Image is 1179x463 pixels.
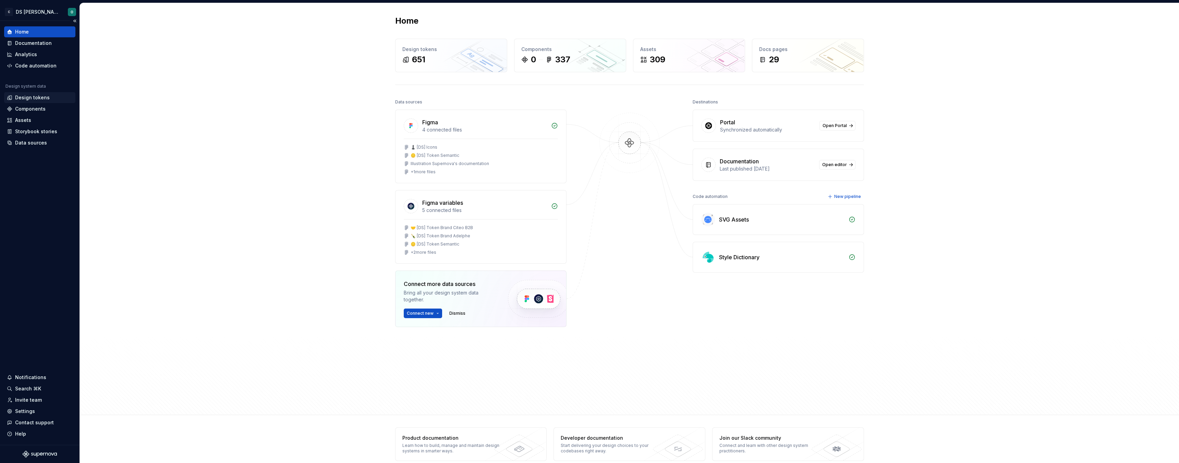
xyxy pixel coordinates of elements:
div: Documentation [720,157,759,165]
div: C [5,8,13,16]
button: Search ⌘K [4,383,75,394]
a: Design tokens [4,92,75,103]
a: Docs pages29 [752,39,864,72]
div: Documentation [15,40,52,47]
a: Open Portal [819,121,855,130]
div: Last published [DATE] [720,165,815,172]
div: Start delivering your design choices to your codebases right away. [561,443,660,454]
div: Settings [15,408,35,415]
div: Style Dictionary [719,253,759,261]
div: 29 [769,54,779,65]
a: Home [4,26,75,37]
a: Components [4,103,75,114]
span: Dismiss [449,311,465,316]
div: Design tokens [15,94,50,101]
div: Search ⌘K [15,385,41,392]
button: Dismiss [446,309,469,318]
button: Help [4,428,75,439]
a: Developer documentationStart delivering your design choices to your codebases right away. [554,427,705,461]
div: Analytics [15,51,37,58]
div: Design tokens [402,46,500,53]
div: 🪙 [DS] Token Semantic [411,153,459,158]
div: Destinations [693,97,718,107]
a: Storybook stories [4,126,75,137]
div: + 1 more files [411,169,436,175]
div: 5 connected files [422,207,547,214]
div: Code automation [15,62,57,69]
div: 651 [412,54,425,65]
div: Illustration Supernova's documentation [411,161,489,166]
span: Open Portal [823,123,847,128]
span: Open editor [822,162,847,167]
button: Connect new [404,309,442,318]
div: 4 connected files [422,126,547,133]
div: Synchronized automatically [720,126,815,133]
div: Connect more data sources [404,280,496,288]
div: Assets [15,117,31,124]
div: Bring all your design system data together. [404,289,496,303]
a: Code automation [4,60,75,71]
div: Join our Slack community [719,435,819,441]
div: Components [15,105,46,112]
div: 309 [650,54,665,65]
div: Learn how to build, manage and maintain design systems in smarter ways. [402,443,502,454]
div: Portal [720,118,735,126]
div: 337 [555,54,570,65]
div: Notifications [15,374,46,381]
h2: Home [395,15,418,26]
div: Data sources [395,97,422,107]
div: Data sources [15,139,47,146]
div: Product documentation [402,435,502,441]
span: Connect new [407,311,434,316]
a: Settings [4,406,75,417]
a: Documentation [4,38,75,49]
div: DS [PERSON_NAME] [16,9,60,15]
a: Invite team [4,395,75,405]
div: 🍾 [DS] Token Brand Adelphe [411,233,470,239]
a: Analytics [4,49,75,60]
div: Design system data [5,84,46,89]
div: Storybook stories [15,128,57,135]
button: Notifications [4,372,75,383]
a: Join our Slack communityConnect and learn with other design system practitioners. [712,427,864,461]
a: Figma variables5 connected files🤝 [DS] Token Brand Citeo B2B🍾 [DS] Token Brand Adelphe🪙 [DS] Toke... [395,190,567,264]
a: Figma4 connected files♟️ [DS] Icons🪙 [DS] Token SemanticIllustration Supernova's documentation+1m... [395,110,567,183]
a: Design tokens651 [395,39,507,72]
a: Product documentationLearn how to build, manage and maintain design systems in smarter ways. [395,427,547,461]
div: 0 [531,54,536,65]
button: Contact support [4,417,75,428]
button: Collapse sidebar [70,16,80,26]
div: O [71,9,73,15]
div: Connect and learn with other design system practitioners. [719,443,819,454]
a: Components0337 [514,39,626,72]
a: Assets [4,115,75,126]
div: Figma variables [422,199,463,207]
a: Open editor [819,160,855,170]
div: Figma [422,118,438,126]
div: Components [521,46,619,53]
div: Developer documentation [561,435,660,441]
button: New pipeline [826,192,864,201]
div: Assets [640,46,738,53]
div: Docs pages [759,46,857,53]
a: Data sources [4,137,75,148]
div: Contact support [15,419,54,426]
span: New pipeline [834,194,861,199]
div: + 2 more files [411,250,436,255]
div: Home [15,28,29,35]
div: SVG Assets [719,215,749,224]
div: 🤝 [DS] Token Brand Citeo B2B [411,225,473,230]
div: Invite team [15,397,42,403]
a: Assets309 [633,39,745,72]
svg: Supernova Logo [23,451,57,458]
div: 🪙 [DS] Token Semantic [411,241,459,247]
button: CDS [PERSON_NAME]O [1,4,78,19]
div: ♟️ [DS] Icons [411,145,437,150]
div: Code automation [693,192,728,201]
div: Help [15,430,26,437]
